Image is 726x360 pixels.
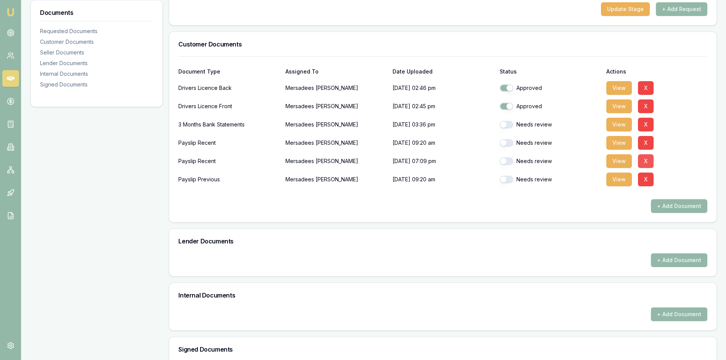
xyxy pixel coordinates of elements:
[285,117,386,132] p: Mersadees [PERSON_NAME]
[638,118,654,131] button: X
[178,117,279,132] div: 3 Months Bank Statements
[178,172,279,187] div: Payslip Previous
[638,154,654,168] button: X
[500,69,601,74] div: Status
[178,292,707,298] h3: Internal Documents
[393,135,494,150] p: [DATE] 09:20 am
[178,238,707,244] h3: Lender Documents
[393,117,494,132] p: [DATE] 03:36 pm
[638,173,654,186] button: X
[178,80,279,96] div: Drivers Licence Back
[606,69,707,74] div: Actions
[178,135,279,150] div: Payslip Recent
[178,99,279,114] div: Drivers Licence Front
[178,346,707,352] h3: Signed Documents
[601,2,650,16] button: Update Stage
[651,199,707,213] button: + Add Document
[393,99,494,114] p: [DATE] 02:45 pm
[500,102,601,110] div: Approved
[40,70,153,78] div: Internal Documents
[638,99,654,113] button: X
[6,8,15,17] img: emu-icon-u.png
[40,49,153,56] div: Seller Documents
[178,41,707,47] h3: Customer Documents
[606,118,632,131] button: View
[606,99,632,113] button: View
[500,121,601,128] div: Needs review
[606,173,632,186] button: View
[393,69,494,74] div: Date Uploaded
[651,253,707,267] button: + Add Document
[500,157,601,165] div: Needs review
[500,139,601,147] div: Needs review
[285,80,386,96] p: Mersadees [PERSON_NAME]
[393,80,494,96] p: [DATE] 02:46 pm
[40,10,153,16] h3: Documents
[393,154,494,169] p: [DATE] 07:09 pm
[500,176,601,183] div: Needs review
[178,69,279,74] div: Document Type
[285,99,386,114] p: Mersadees [PERSON_NAME]
[638,81,654,95] button: X
[500,84,601,92] div: Approved
[285,172,386,187] p: Mersadees [PERSON_NAME]
[40,59,153,67] div: Lender Documents
[651,307,707,321] button: + Add Document
[40,38,153,46] div: Customer Documents
[606,81,632,95] button: View
[393,172,494,187] p: [DATE] 09:20 am
[606,136,632,150] button: View
[656,2,707,16] button: + Add Request
[606,154,632,168] button: View
[638,136,654,150] button: X
[40,81,153,88] div: Signed Documents
[285,135,386,150] p: Mersadees [PERSON_NAME]
[178,154,279,169] div: Payslip Recent
[285,154,386,169] p: Mersadees [PERSON_NAME]
[285,69,386,74] div: Assigned To
[40,27,153,35] div: Requested Documents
